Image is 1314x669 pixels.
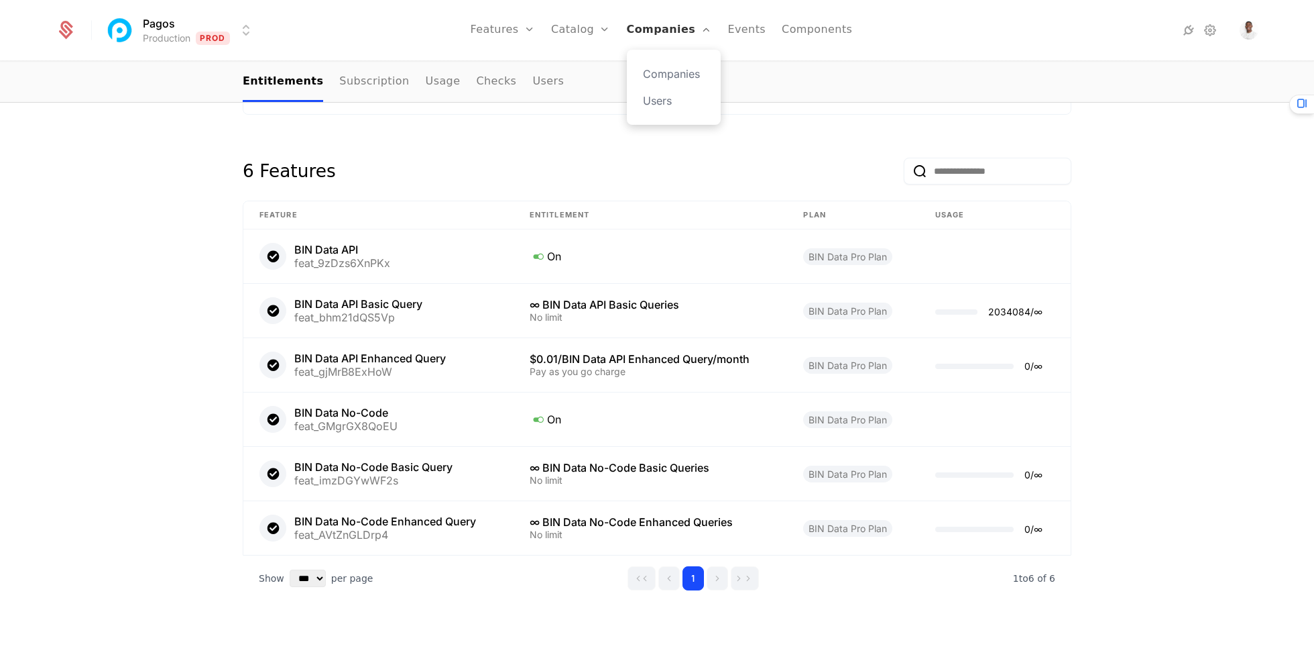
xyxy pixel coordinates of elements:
[476,62,516,102] a: Checks
[294,353,446,364] div: BIN Data API Enhanced Query
[514,201,787,229] th: Entitlement
[803,248,892,265] span: BIN Data Pro Plan
[731,566,759,590] button: Go to last page
[1024,525,1042,534] div: 0 / ∞
[803,520,892,537] span: BIN Data Pro Plan
[294,475,453,486] div: feat_imzDGYwWF2s
[988,307,1042,317] div: 2034084 / ∞
[707,566,728,590] button: Go to next page
[530,476,771,485] div: No limit
[658,566,680,590] button: Go to previous page
[294,312,422,323] div: feat_bhm21dQS5Vp
[1024,362,1042,371] div: 0 / ∞
[243,62,323,102] a: Entitlements
[530,313,771,322] div: No limit
[294,421,398,431] div: feat_GMgrGX8QoEU
[803,303,892,319] span: BIN Data Pro Plan
[143,32,190,45] div: Production
[532,62,564,102] a: Users
[294,462,453,472] div: BIN Data No-Code Basic Query
[787,201,919,229] th: plan
[530,462,771,473] div: ∞ BIN Data No-Code Basic Queries
[290,570,326,587] select: Select page size
[1024,470,1042,480] div: 0 / ∞
[530,299,771,310] div: ∞ BIN Data API Basic Queries
[259,572,284,585] span: Show
[294,258,390,268] div: feat_9zDzs6XnPKx
[1240,21,1258,40] button: Open user button
[1202,22,1218,38] a: Settings
[331,572,373,585] span: per page
[243,556,1071,601] div: Table pagination
[1240,21,1258,40] img: LJ Durante
[628,566,656,590] button: Go to first page
[243,62,564,102] ul: Choose Sub Page
[1013,573,1055,584] span: 6
[919,201,1071,229] th: Usage
[108,15,254,45] button: Select environment
[294,366,446,377] div: feat_gjMrB8ExHoW
[104,14,136,46] img: Pagos
[803,466,892,482] span: BIN Data Pro Plan
[243,62,1071,102] nav: Main
[803,357,892,374] span: BIN Data Pro Plan
[530,517,771,527] div: ∞ BIN Data No-Code Enhanced Queries
[426,62,461,102] a: Usage
[682,566,704,590] button: Go to page 1
[643,66,705,82] a: Companies
[628,566,759,590] div: Page navigation
[243,201,514,229] th: Feature
[196,32,230,45] span: Prod
[294,299,422,309] div: BIN Data API Basic Query
[530,411,771,428] div: On
[294,244,390,255] div: BIN Data API
[339,62,409,102] a: Subscription
[243,158,336,185] div: 6 Features
[643,93,705,109] a: Users
[530,530,771,539] div: No limit
[1181,22,1197,38] a: Integrations
[530,367,771,376] div: Pay as you go charge
[294,529,476,540] div: feat_AVtZnGLDrp4
[530,248,771,265] div: On
[530,354,771,364] div: $0.01/BIN Data API Enhanced Query/month
[143,15,175,32] span: Pagos
[294,407,398,418] div: BIN Data No-Code
[294,516,476,527] div: BIN Data No-Code Enhanced Query
[1013,573,1049,584] span: 1 to 6 of
[803,411,892,428] span: BIN Data Pro Plan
